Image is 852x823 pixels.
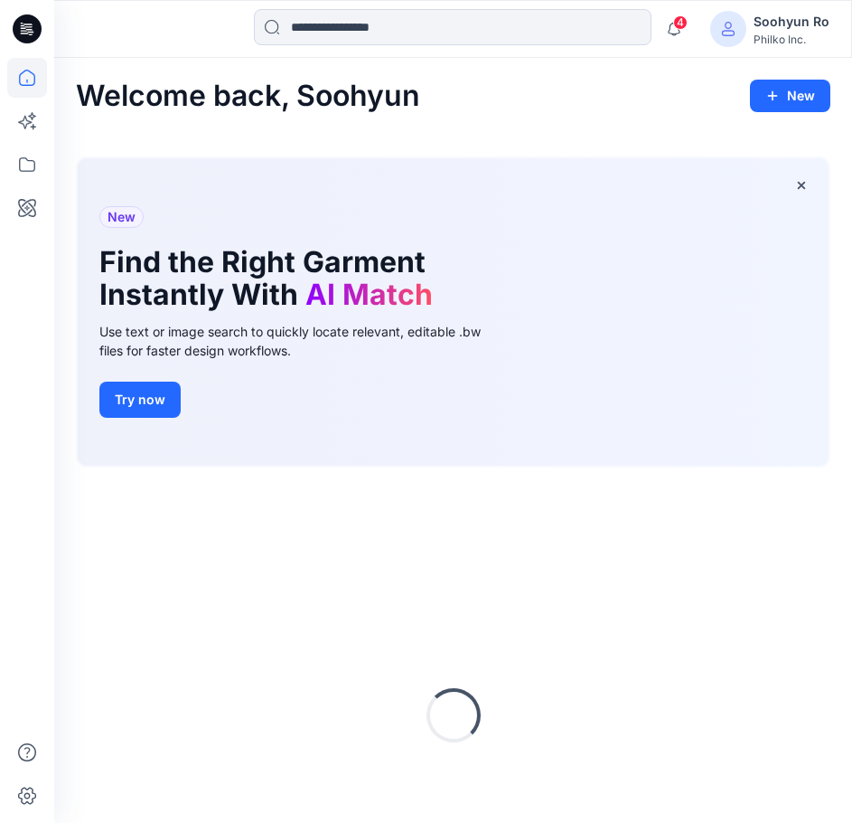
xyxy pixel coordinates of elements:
[99,246,479,311] h1: Find the Right Garment Instantly With
[99,322,506,360] div: Use text or image search to quickly locate relevant, editable .bw files for faster design workflows.
[673,15,688,30] span: 4
[305,277,433,312] span: AI Match
[108,206,136,228] span: New
[99,382,181,418] button: Try now
[754,11,829,33] div: Soohyun Ro
[754,33,829,46] div: Philko Inc.
[76,80,420,113] h2: Welcome back, Soohyun
[721,22,735,36] svg: avatar
[750,80,830,112] button: New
